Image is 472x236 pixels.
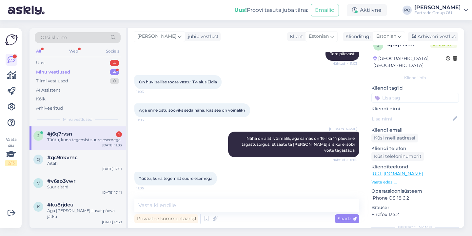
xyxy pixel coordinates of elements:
[37,133,39,138] span: j
[47,131,72,137] span: #j6q7rvsn
[68,47,79,55] div: Web
[5,33,18,46] img: Askly Logo
[242,136,356,153] span: Näha on alati võimalik, aga samas on Teil ka 14 päevane tagastusõigus. Et saate ta [PERSON_NAME] ...
[414,5,461,10] div: [PERSON_NAME]
[36,69,70,75] div: Minu vestlused
[373,55,446,69] div: [GEOGRAPHIC_DATA], [GEOGRAPHIC_DATA]
[371,225,459,230] div: [PERSON_NAME]
[37,181,40,185] span: v
[36,78,68,84] div: Tiimi vestlused
[371,85,459,92] p: Kliendi tag'id
[137,33,176,40] span: [PERSON_NAME]
[372,115,451,122] input: Lisa nimi
[110,69,119,75] div: 4
[5,137,17,166] div: Vaata siia
[102,166,122,171] div: [DATE] 17:01
[47,184,122,190] div: Suur aitäh!
[136,118,161,122] span: 11:03
[47,155,78,161] span: #qc9nkvmc
[139,79,217,84] span: On huvi sellise toote vastu: Tv-alus Eldia
[371,195,459,202] p: iPhone OS 18.6.2
[371,188,459,195] p: Operatsioonisüsteem
[36,96,46,102] div: Kõik
[377,43,379,48] span: j
[371,179,459,185] p: Vaata edasi ...
[47,161,122,166] div: Aitäh
[136,186,161,191] span: 11:05
[63,117,92,122] span: Minu vestlused
[37,204,40,209] span: k
[371,152,424,161] div: Küsi telefoninumbrit
[102,220,122,225] div: [DATE] 13:39
[332,158,357,162] span: Nähtud ✓ 11:05
[105,47,121,55] div: Socials
[371,93,459,103] input: Lisa tag
[371,171,423,177] a: [URL][DOMAIN_NAME]
[371,145,459,152] p: Kliendi telefon
[139,176,212,181] span: Tüütu, kuna tegemist suure esemega
[36,105,63,112] div: Arhiveeritud
[332,61,357,66] span: Nähtud ✓ 11:03
[329,126,357,131] span: [PERSON_NAME]
[376,33,396,40] span: Estonian
[36,87,60,94] div: AI Assistent
[102,190,122,195] div: [DATE] 17:41
[47,202,73,208] span: #ku8rjdeu
[309,33,329,40] span: Estonian
[371,75,459,81] div: Kliendi info
[347,4,387,16] div: Aktiivne
[36,60,44,66] div: Uus
[414,5,468,15] a: [PERSON_NAME]Fartrade Group OÜ
[371,105,459,112] p: Kliendi nimi
[287,33,303,40] div: Klient
[37,157,40,162] span: q
[371,211,459,218] p: Firefox 135.2
[110,60,119,66] div: 4
[47,178,75,184] span: #v6ao3vwr
[185,33,219,40] div: juhib vestlust
[311,4,339,16] button: Emailid
[371,134,418,142] div: Küsi meiliaadressi
[234,6,308,14] div: Proovi tasuta juba täna:
[35,47,42,55] div: All
[343,33,371,40] div: Klienditugi
[134,214,198,223] div: Privaatne kommentaar
[5,160,17,166] div: 2 / 3
[102,143,122,148] div: [DATE] 11:03
[371,204,459,211] p: Brauser
[371,163,459,170] p: Klienditeekond
[330,51,355,56] span: Tere päevast
[234,7,247,13] b: Uus!
[136,89,161,94] span: 11:03
[47,137,122,143] div: Tüütu, kuna tegemist suure esemega
[41,34,67,41] span: Otsi kliente
[110,78,119,84] div: 0
[414,10,461,15] div: Fartrade Group OÜ
[139,108,246,113] span: Aga enne ostu sooviks seda näha. Kas see on voinalik?
[403,6,412,15] div: PO
[47,208,122,220] div: Aga [PERSON_NAME] ilusat päeva jätku
[338,216,357,222] span: Saada
[408,32,458,41] div: Arhiveeri vestlus
[116,131,122,137] div: 1
[371,127,459,134] p: Kliendi email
